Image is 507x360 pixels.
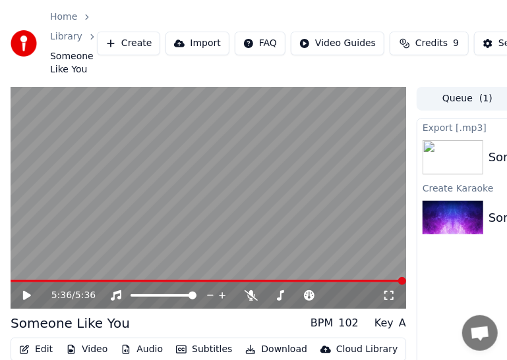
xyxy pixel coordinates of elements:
[240,340,313,359] button: Download
[291,32,384,55] button: Video Guides
[165,32,229,55] button: Import
[479,92,492,105] span: ( 1 )
[51,289,83,302] div: /
[374,315,394,331] div: Key
[50,50,97,76] span: Someone Like You
[50,11,77,24] a: Home
[399,315,406,331] div: A
[462,315,498,351] div: Open chat
[415,37,448,50] span: Credits
[97,32,161,55] button: Create
[338,315,359,331] div: 102
[235,32,285,55] button: FAQ
[14,340,58,359] button: Edit
[51,289,72,302] span: 5:36
[61,340,113,359] button: Video
[171,340,237,359] button: Subtitles
[11,30,37,57] img: youka
[11,314,130,332] div: Someone Like You
[50,11,97,76] nav: breadcrumb
[50,30,82,43] a: Library
[311,315,333,331] div: BPM
[115,340,168,359] button: Audio
[336,343,398,356] div: Cloud Library
[390,32,469,55] button: Credits9
[453,37,459,50] span: 9
[75,289,96,302] span: 5:36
